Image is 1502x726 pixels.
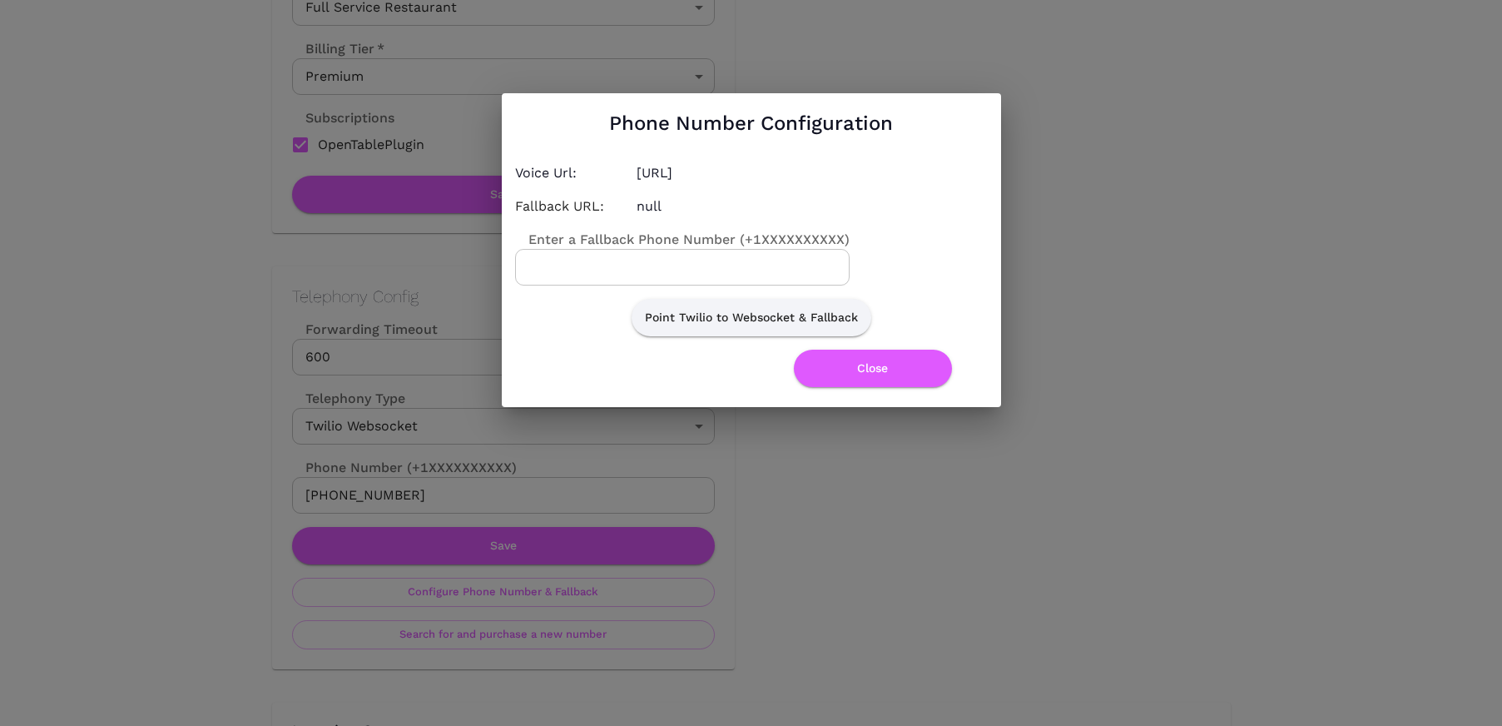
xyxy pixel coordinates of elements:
[794,350,952,387] button: Close
[515,230,850,249] label: Enter a Fallback Phone Number (+1XXXXXXXXXX)
[515,163,623,183] h4: Voice Url:
[609,107,893,140] h1: Phone Number Configuration
[637,196,988,216] h4: null
[632,299,871,336] button: Point Twilio to Websocket & Fallback
[637,163,988,183] h4: [URL]
[515,196,623,216] p: Fallback URL:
